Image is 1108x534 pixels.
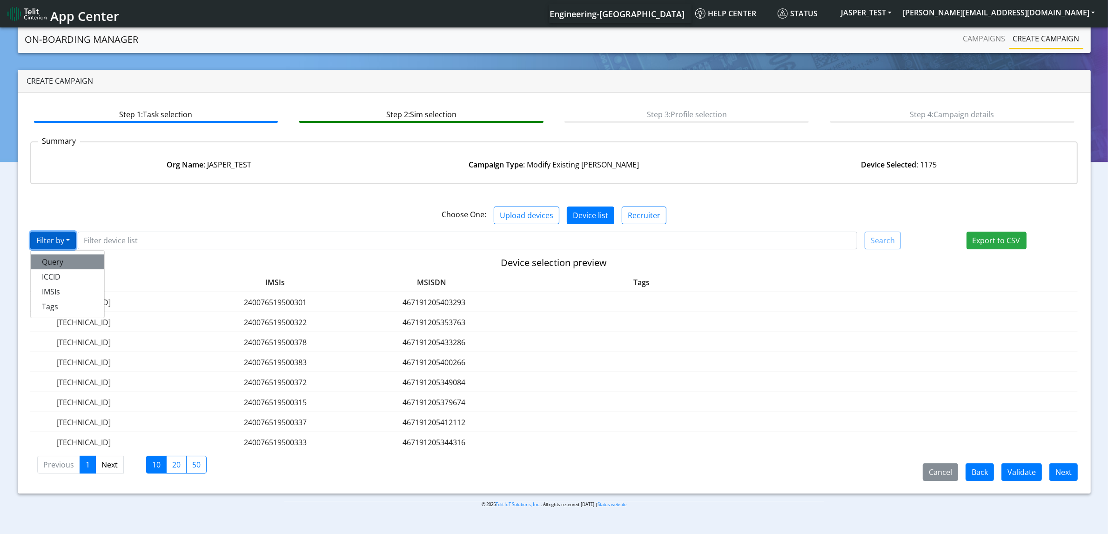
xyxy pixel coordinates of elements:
label: 20 [166,456,187,474]
span: Choose One: [442,209,486,220]
label: 240076519500322 [205,317,345,328]
label: 240076519500383 [205,357,345,368]
btn: Step 4: Campaign details [830,105,1074,123]
span: App Center [50,7,119,25]
input: Filter device list [78,232,857,249]
label: 467191205353763 [381,317,488,328]
a: Help center [692,4,774,23]
button: Device list [567,207,614,224]
label: Tags [556,277,727,288]
p: © 2025 . All rights reserved.[DATE] | [284,501,824,508]
button: Search [865,232,901,249]
p: Summary [38,135,80,147]
label: MSISDN [381,277,469,288]
btn: Step 1: Task selection [34,105,278,123]
div: : 1175 [726,159,1071,170]
div: Create campaign [18,70,1091,93]
a: Status [774,4,835,23]
button: JASPER_TEST [835,4,897,21]
label: [TECHNICAL_ID] [30,357,137,368]
label: 10 [146,456,167,474]
img: status.svg [778,8,788,19]
label: [TECHNICAL_ID] [30,417,137,428]
label: 50 [186,456,207,474]
a: Telit IoT Solutions, Inc. [496,501,541,507]
a: App Center [7,4,118,24]
a: Campaigns [960,29,1009,48]
a: Next [95,456,124,474]
button: Recruiter [622,207,666,224]
button: [PERSON_NAME][EMAIL_ADDRESS][DOMAIN_NAME] [897,4,1101,21]
span: Status [778,8,818,19]
div: : Modify Existing [PERSON_NAME] [382,159,726,170]
label: IMSIs [205,277,345,288]
label: 467191205403293 [381,297,488,308]
button: Next [1049,463,1078,481]
img: logo-telit-cinterion-gw-new.png [7,7,47,21]
img: knowledge.svg [695,8,705,19]
a: 1 [80,456,96,474]
label: [TECHNICAL_ID] [30,317,137,328]
label: 467191205433286 [381,337,488,348]
span: Engineering-[GEOGRAPHIC_DATA] [550,8,685,20]
a: Create campaign [1009,29,1083,48]
label: [TECHNICAL_ID] [30,437,137,448]
label: 240076519500337 [205,417,345,428]
button: Query [31,254,104,269]
label: 240076519500301 [205,297,345,308]
div: Filter by [30,250,105,318]
label: 467191205379674 [381,397,488,408]
button: IMSIs [31,284,104,299]
label: 240076519500372 [205,377,345,388]
span: Help center [695,8,756,19]
label: [TECHNICAL_ID] [30,377,137,388]
div: : JASPER_TEST [37,159,382,170]
button: Back [966,463,994,481]
btn: Step 2: Sim selection [299,105,544,123]
label: 467191205412112 [381,417,488,428]
button: Upload devices [494,207,559,224]
a: Status website [598,501,626,507]
label: 240076519500315 [205,397,345,408]
label: 467191205400266 [381,357,488,368]
label: 467191205349084 [381,377,488,388]
label: [TECHNICAL_ID] [30,337,137,348]
strong: Campaign Type [469,160,523,170]
button: Cancel [923,463,958,481]
strong: Org Name [167,160,203,170]
label: [TECHNICAL_ID] [30,397,137,408]
h5: Device selection preview [30,257,1078,268]
button: ICCID [31,269,104,284]
strong: Device Selected [861,160,916,170]
label: 240076519500378 [205,337,345,348]
button: Tags [31,299,104,314]
button: Filter by [30,232,76,249]
label: 467191205344316 [381,437,488,448]
a: On-Boarding Manager [25,30,139,49]
a: Your current platform instance [549,4,684,23]
button: Export to CSV [967,232,1027,249]
btn: Step 3: Profile selection [564,105,809,123]
label: 240076519500333 [205,437,345,448]
button: Validate [1001,463,1042,481]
